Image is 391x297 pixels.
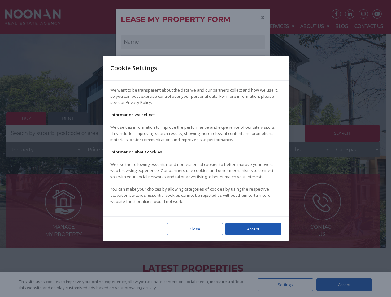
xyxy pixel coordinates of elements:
p: You can make your choices by allowing categories of cookies by using the respective activation sw... [110,186,281,204]
div: Accept [225,223,281,235]
strong: Information we collect [110,112,155,118]
p: We use the following essential and non-essential cookies to better improve your overall web brows... [110,161,281,180]
div: Cookie Settings [110,56,165,80]
strong: Information about cookies [110,149,162,155]
div: Close [167,223,223,235]
p: We want to be transparent about the data we and our partners collect and how we use it, so you ca... [110,87,281,105]
p: We use this information to improve the performance and experience of our site visitors. This incl... [110,124,281,143]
